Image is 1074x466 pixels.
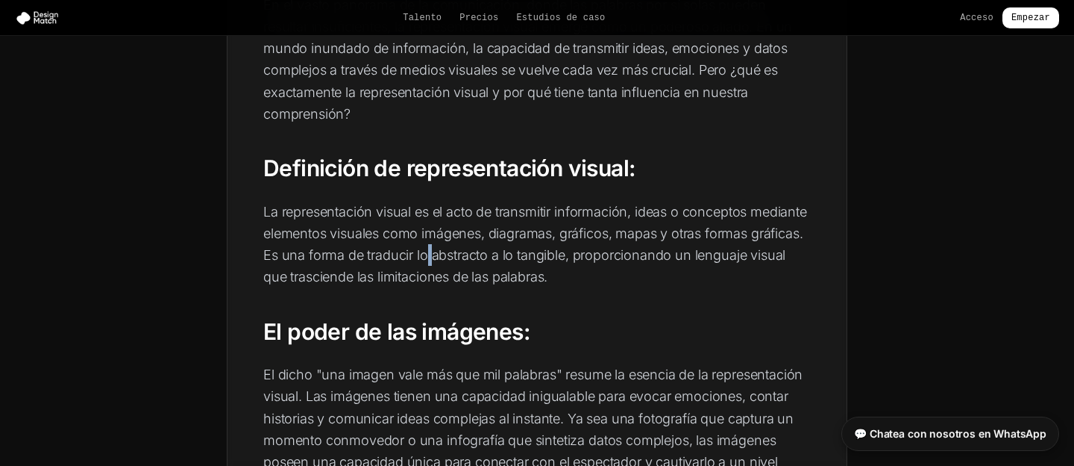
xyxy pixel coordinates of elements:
a: Acceso [960,12,993,24]
font: 💬 Chatea con nosotros en WhatsApp [854,427,1046,440]
font: Estudios de caso [516,13,605,23]
font: Empezar [1011,13,1050,23]
img: Diseño coincidente [15,10,66,25]
font: Precios [459,13,498,23]
a: Empezar [1002,7,1059,28]
font: La representación visual es el acto de transmitir información, ideas o conceptos mediante element... [263,204,807,285]
a: Estudios de caso [516,12,605,24]
font: Talento [403,13,442,23]
font: Definición de representación visual: [263,155,635,181]
font: Acceso [960,13,993,23]
font: El poder de las imágenes: [263,318,530,345]
a: 💬 Chatea con nosotros en WhatsApp [841,417,1059,451]
a: Precios [459,12,498,24]
a: Talento [403,12,442,24]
